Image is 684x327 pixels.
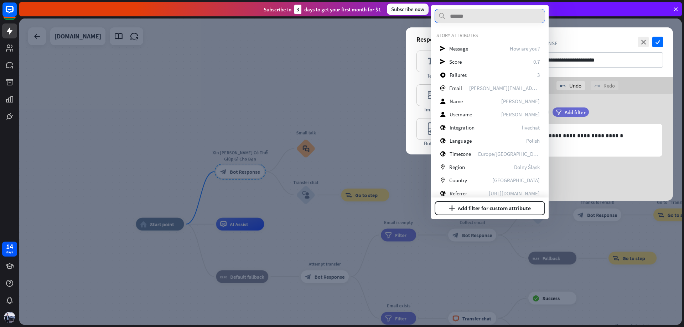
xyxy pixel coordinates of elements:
button: Open LiveChat chat widget [6,3,27,24]
span: 3 [537,72,540,78]
div: Undo [556,81,585,90]
i: marker [440,164,445,170]
span: https://livechat.com [489,190,540,197]
div: STORY ATTRIBUTES [436,32,543,38]
span: Referrer [450,190,467,197]
i: user [440,99,446,104]
span: 0.7 [533,58,540,65]
span: Region [449,164,465,170]
i: block_failure [440,72,446,78]
i: user [440,112,446,117]
i: globe [440,138,446,143]
span: Name [450,98,463,105]
a: 14 days [2,242,17,257]
i: send [440,59,445,64]
i: marker [440,178,445,183]
i: email [440,85,445,91]
div: 3 [294,5,301,14]
i: redo [594,83,600,89]
span: Username [450,111,472,118]
i: close [638,37,649,47]
i: send [440,46,445,51]
div: Redo [591,81,618,90]
i: globe [440,125,446,130]
i: plus [449,205,455,211]
span: Email [449,85,462,91]
span: Add filter [565,109,586,116]
span: How are you? [510,45,540,52]
div: 14 [6,243,13,250]
div: Subscribe now [387,4,429,15]
span: Polish [526,137,540,144]
span: livechat [522,124,540,131]
span: Europe/Warsaw [478,151,540,157]
i: filter [556,110,561,115]
span: Country [449,177,467,184]
span: Failures [450,72,467,78]
span: Peter Crauch [501,98,540,105]
span: Timezone [450,151,471,157]
span: peter@crauch.com [469,85,540,91]
span: Integration [450,124,475,131]
span: Peter Crauch [501,111,540,118]
div: Subscribe in days to get your first month for $1 [264,5,381,14]
span: Message [449,45,468,52]
div: days [6,250,13,255]
i: undo [560,83,566,89]
span: Score [449,58,462,65]
button: plusAdd filter for custom attribute [435,201,545,215]
span: Poland [492,177,540,184]
i: check [652,37,663,47]
i: globe [440,151,446,157]
i: globe [440,191,446,196]
span: Language [450,137,472,144]
span: Dolny Śląsk [514,164,540,170]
